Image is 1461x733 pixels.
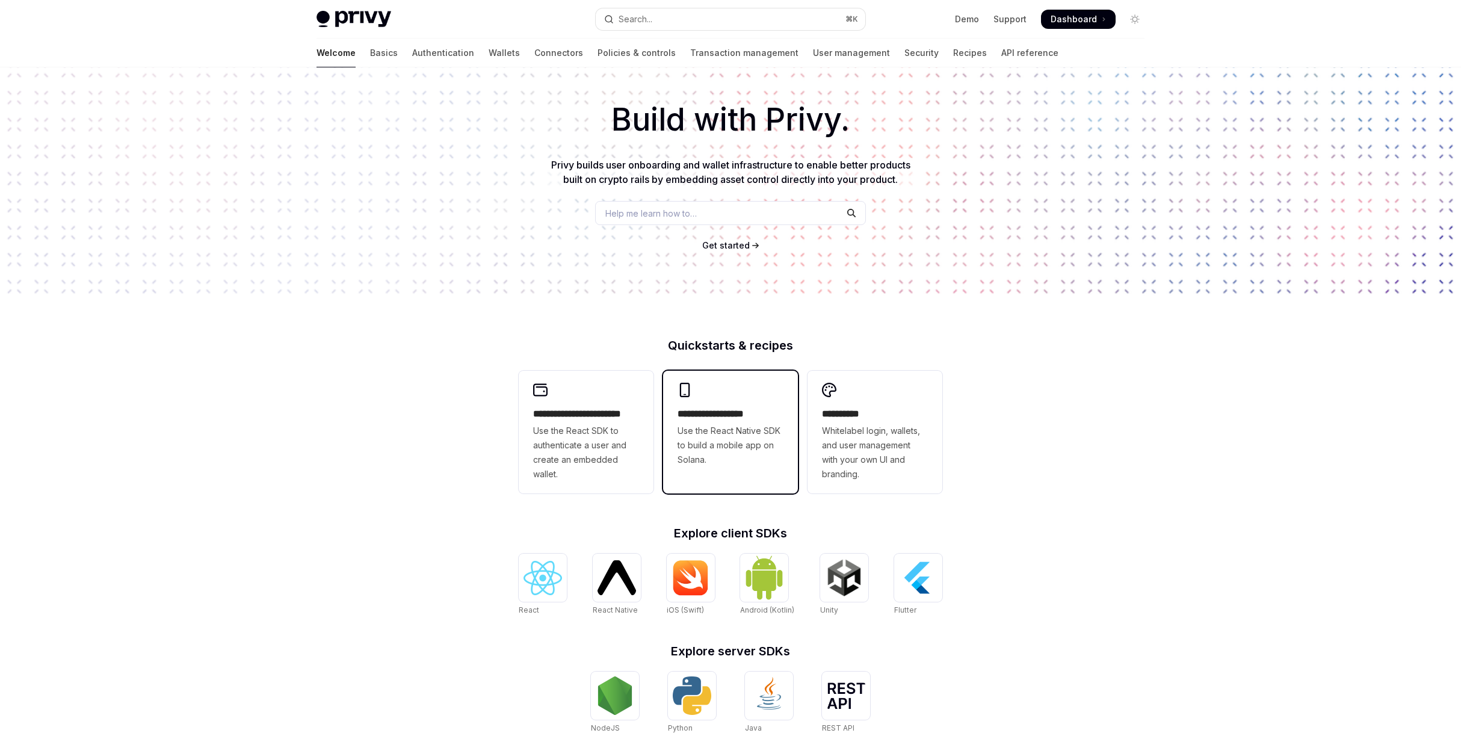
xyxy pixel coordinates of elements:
[822,424,928,481] span: Whitelabel login, wallets, and user management with your own UI and branding.
[519,645,942,657] h2: Explore server SDKs
[702,240,750,252] a: Get started
[593,554,641,616] a: React NativeReact Native
[745,555,783,600] img: Android (Kotlin)
[593,605,638,614] span: React Native
[740,554,794,616] a: Android (Kotlin)Android (Kotlin)
[317,39,356,67] a: Welcome
[745,723,762,732] span: Java
[591,723,620,732] span: NodeJS
[740,605,794,614] span: Android (Kotlin)
[317,11,391,28] img: light logo
[663,371,798,493] a: **** **** **** ***Use the React Native SDK to build a mobile app on Solana.
[1125,10,1144,29] button: Toggle dark mode
[534,39,583,67] a: Connectors
[678,424,783,467] span: Use the React Native SDK to build a mobile app on Solana.
[750,676,788,715] img: Java
[827,682,865,709] img: REST API
[993,13,1027,25] a: Support
[519,527,942,539] h2: Explore client SDKs
[412,39,474,67] a: Authentication
[19,96,1442,143] h1: Build with Privy.
[820,605,838,614] span: Unity
[370,39,398,67] a: Basics
[690,39,798,67] a: Transaction management
[519,605,539,614] span: React
[533,424,639,481] span: Use the React SDK to authenticate a user and create an embedded wallet.
[894,554,942,616] a: FlutterFlutter
[489,39,520,67] a: Wallets
[551,159,910,185] span: Privy builds user onboarding and wallet infrastructure to enable better products built on crypto ...
[596,676,634,715] img: NodeJS
[596,8,865,30] button: Open search
[813,39,890,67] a: User management
[667,554,715,616] a: iOS (Swift)iOS (Swift)
[598,39,676,67] a: Policies & controls
[598,560,636,595] img: React Native
[845,14,858,24] span: ⌘ K
[899,558,937,597] img: Flutter
[605,207,697,220] span: Help me learn how to…
[1041,10,1116,29] a: Dashboard
[1001,39,1058,67] a: API reference
[673,676,711,715] img: Python
[524,561,562,595] img: React
[820,554,868,616] a: UnityUnity
[825,558,863,597] img: Unity
[702,240,750,250] span: Get started
[519,554,567,616] a: ReactReact
[619,12,652,26] div: Search...
[667,605,704,614] span: iOS (Swift)
[822,723,854,732] span: REST API
[808,371,942,493] a: **** *****Whitelabel login, wallets, and user management with your own UI and branding.
[672,560,710,596] img: iOS (Swift)
[953,39,987,67] a: Recipes
[519,339,942,351] h2: Quickstarts & recipes
[955,13,979,25] a: Demo
[668,723,693,732] span: Python
[1051,13,1097,25] span: Dashboard
[894,605,916,614] span: Flutter
[904,39,939,67] a: Security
